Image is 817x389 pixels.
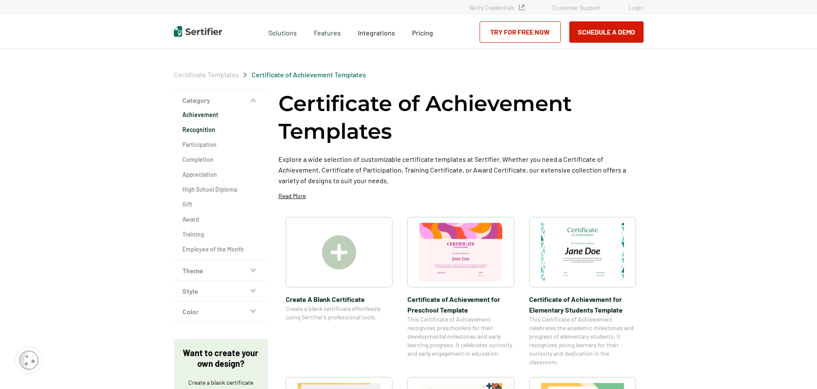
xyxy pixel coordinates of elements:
[552,4,601,11] a: Customer Support
[314,26,341,37] span: Features
[182,111,259,119] a: Achievement
[358,29,395,37] span: Integrations
[174,70,239,79] a: Certificate Templates
[358,26,395,37] a: Integrations
[174,26,222,37] img: Sertifier | Digital Credentialing Platform
[278,154,644,186] p: Explore a wide selection of customizable certificate templates at Sertifier. Whether you need a C...
[268,26,297,37] span: Solutions
[174,301,268,322] button: Color
[174,90,268,111] button: Category
[182,215,259,224] a: Award
[480,21,561,43] a: Try for Free Now
[182,230,259,239] a: Training
[419,223,502,281] img: Certificate of Achievement for Preschool Template
[182,126,259,134] a: Recognition
[174,260,268,281] button: Theme
[541,223,624,281] img: Certificate of Achievement for Elementary Students Template
[286,304,392,322] span: Create a blank certificate effortlessly using Sertifier’s professional tools.
[529,315,636,366] span: This Certificate of Achievement celebrates the academic milestones and progress of elementary stu...
[529,217,636,366] a: Certificate of Achievement for Elementary Students TemplateCertificate of Achievement for Element...
[182,245,259,254] a: Employee of the Month
[407,217,514,366] a: Certificate of Achievement for Preschool TemplateCertificate of Achievement for Preschool Templat...
[469,4,524,11] a: Verify Credentials
[19,351,38,370] img: Cookie Popup Icon
[407,294,514,315] span: Certificate of Achievement for Preschool Template
[252,70,366,79] a: Certificate of Achievement Templates
[174,70,366,79] div: Breadcrumb
[182,155,259,164] a: Completion
[278,90,644,145] h1: Certificate of Achievement Templates
[182,140,259,149] a: Participation
[774,348,817,389] iframe: Chat Widget
[529,294,636,315] span: Certificate of Achievement for Elementary Students Template
[174,111,268,260] div: Category
[629,4,644,11] a: Login
[286,294,392,304] span: Create A Blank Certificate
[569,21,644,43] button: Schedule a Demo
[174,281,268,301] button: Style
[182,170,259,179] a: Appreciation
[182,200,259,209] a: Gift
[278,192,306,200] p: Read More
[412,26,433,37] a: Pricing
[519,5,524,10] img: Verified
[412,29,433,37] span: Pricing
[407,315,514,358] span: This Certificate of Achievement recognizes preschoolers for their developmental milestones and ea...
[322,235,356,269] img: Create A Blank Certificate
[182,348,259,369] p: Want to create your own design?
[182,185,259,194] a: High School Diploma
